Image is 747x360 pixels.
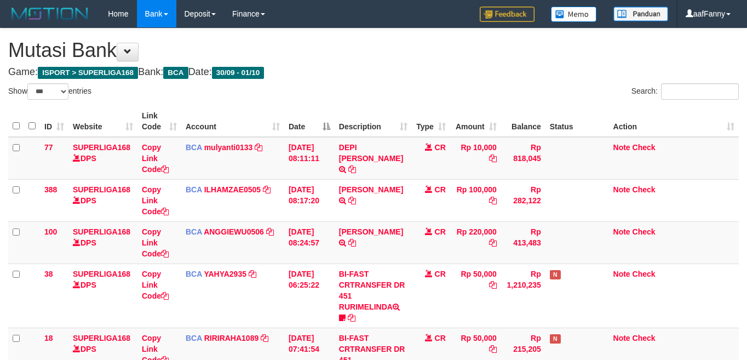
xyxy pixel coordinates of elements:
[435,143,446,152] span: CR
[450,221,501,264] td: Rp 220,000
[550,334,561,344] span: Has Note
[73,334,130,342] a: SUPERLIGA168
[335,264,412,328] td: BI-FAST CRTRANSFER DR 451 RURIMELINDA
[435,227,446,236] span: CR
[38,67,138,79] span: ISPORT > SUPERLIGA168
[435,270,446,278] span: CR
[545,106,609,137] th: Status
[27,83,68,100] select: Showentries
[613,227,630,236] a: Note
[609,106,739,137] th: Action: activate to sort column ascending
[8,67,739,78] h4: Game: Bank: Date:
[339,227,403,236] a: [PERSON_NAME]
[68,264,137,328] td: DPS
[501,106,545,137] th: Balance
[40,106,68,137] th: ID: activate to sort column ascending
[339,185,403,194] a: [PERSON_NAME]
[450,137,501,180] td: Rp 10,000
[613,185,630,194] a: Note
[348,238,356,247] a: Copy JUHAIRI ISMIN to clipboard
[489,154,497,163] a: Copy Rp 10,000 to clipboard
[204,143,253,152] a: mulyanti0133
[263,185,271,194] a: Copy ILHAMZAE0505 to clipboard
[348,196,356,205] a: Copy NANA SUDIARNA to clipboard
[163,67,188,79] span: BCA
[489,345,497,353] a: Copy Rp 50,000 to clipboard
[8,5,91,22] img: MOTION_logo.png
[186,143,202,152] span: BCA
[284,106,335,137] th: Date: activate to sort column descending
[186,227,202,236] span: BCA
[68,106,137,137] th: Website: activate to sort column ascending
[480,7,535,22] img: Feedback.jpg
[551,7,597,22] img: Button%20Memo.svg
[435,334,446,342] span: CR
[68,221,137,264] td: DPS
[8,83,91,100] label: Show entries
[204,334,259,342] a: RIRIRAHA1089
[613,270,630,278] a: Note
[613,7,668,21] img: panduan.png
[73,143,130,152] a: SUPERLIGA168
[489,281,497,289] a: Copy Rp 50,000 to clipboard
[501,137,545,180] td: Rp 818,045
[68,179,137,221] td: DPS
[348,313,355,322] a: Copy BI-FAST CRTRANSFER DR 451 RURIMELINDA to clipboard
[631,83,739,100] label: Search:
[412,106,450,137] th: Type: activate to sort column ascending
[489,196,497,205] a: Copy Rp 100,000 to clipboard
[633,227,656,236] a: Check
[450,179,501,221] td: Rp 100,000
[186,270,202,278] span: BCA
[73,227,130,236] a: SUPERLIGA168
[633,270,656,278] a: Check
[550,270,561,279] span: Has Note
[613,334,630,342] a: Note
[501,221,545,264] td: Rp 413,483
[335,106,412,137] th: Description: activate to sort column ascending
[142,185,169,216] a: Copy Link Code
[68,137,137,180] td: DPS
[613,143,630,152] a: Note
[44,185,57,194] span: 388
[501,179,545,221] td: Rp 282,122
[73,270,130,278] a: SUPERLIGA168
[633,334,656,342] a: Check
[142,143,169,174] a: Copy Link Code
[348,165,356,174] a: Copy DEPI SOLEHUDIN to clipboard
[261,334,268,342] a: Copy RIRIRAHA1089 to clipboard
[284,179,335,221] td: [DATE] 08:17:20
[44,143,53,152] span: 77
[266,227,274,236] a: Copy ANGGIEWU0506 to clipboard
[186,334,202,342] span: BCA
[489,238,497,247] a: Copy Rp 220,000 to clipboard
[284,137,335,180] td: [DATE] 08:11:11
[8,39,739,61] h1: Mutasi Bank
[186,185,202,194] span: BCA
[450,264,501,328] td: Rp 50,000
[284,221,335,264] td: [DATE] 08:24:57
[450,106,501,137] th: Amount: activate to sort column ascending
[137,106,181,137] th: Link Code: activate to sort column ascending
[339,143,403,163] a: DEPI [PERSON_NAME]
[633,185,656,194] a: Check
[73,185,130,194] a: SUPERLIGA168
[284,264,335,328] td: [DATE] 06:25:22
[204,270,246,278] a: YAHYA2935
[249,270,256,278] a: Copy YAHYA2935 to clipboard
[204,227,264,236] a: ANGGIEWU0506
[142,270,169,300] a: Copy Link Code
[44,227,57,236] span: 100
[44,270,53,278] span: 38
[44,334,53,342] span: 18
[212,67,265,79] span: 30/09 - 01/10
[142,227,169,258] a: Copy Link Code
[633,143,656,152] a: Check
[661,83,739,100] input: Search:
[501,264,545,328] td: Rp 1,210,235
[255,143,262,152] a: Copy mulyanti0133 to clipboard
[204,185,261,194] a: ILHAMZAE0505
[181,106,284,137] th: Account: activate to sort column ascending
[435,185,446,194] span: CR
